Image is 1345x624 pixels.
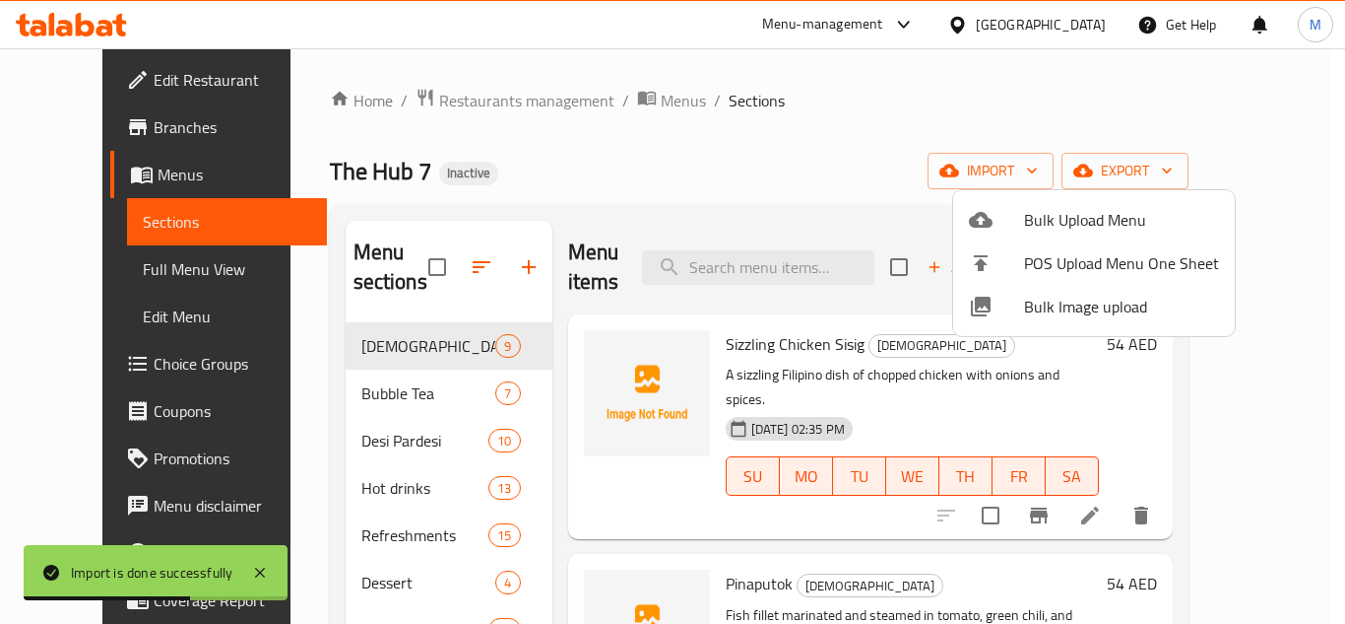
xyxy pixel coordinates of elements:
[953,242,1235,285] li: POS Upload Menu One Sheet
[71,562,232,584] div: Import is done successfully
[1024,295,1219,318] span: Bulk Image upload
[1024,208,1219,232] span: Bulk Upload Menu
[953,198,1235,242] li: Upload bulk menu
[1024,251,1219,275] span: POS Upload Menu One Sheet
